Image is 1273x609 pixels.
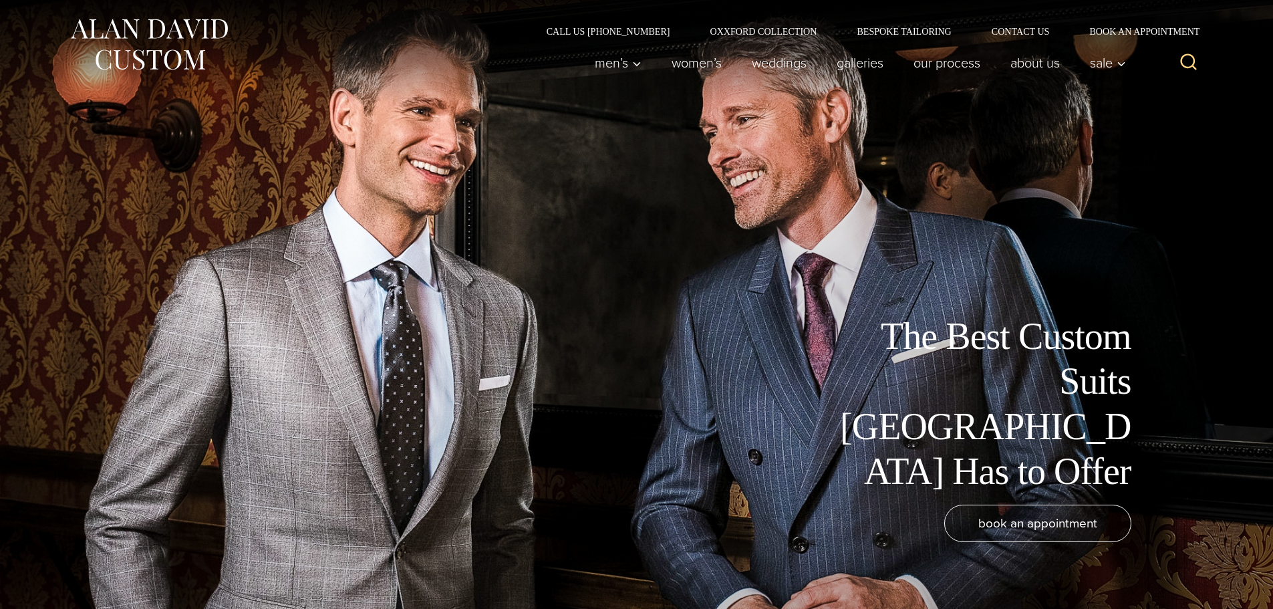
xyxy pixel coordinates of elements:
[656,49,736,76] a: Women’s
[579,49,1133,76] nav: Primary Navigation
[978,513,1097,533] span: book an appointment
[527,27,1205,36] nav: Secondary Navigation
[1069,27,1204,36] a: Book an Appointment
[821,49,898,76] a: Galleries
[527,27,690,36] a: Call Us [PHONE_NUMBER]
[972,27,1070,36] a: Contact Us
[898,49,995,76] a: Our Process
[690,27,837,36] a: Oxxford Collection
[1090,56,1126,70] span: Sale
[1173,47,1205,79] button: View Search Form
[944,505,1131,542] a: book an appointment
[595,56,642,70] span: Men’s
[831,314,1131,494] h1: The Best Custom Suits [GEOGRAPHIC_DATA] Has to Offer
[837,27,971,36] a: Bespoke Tailoring
[736,49,821,76] a: weddings
[69,15,229,74] img: Alan David Custom
[995,49,1075,76] a: About Us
